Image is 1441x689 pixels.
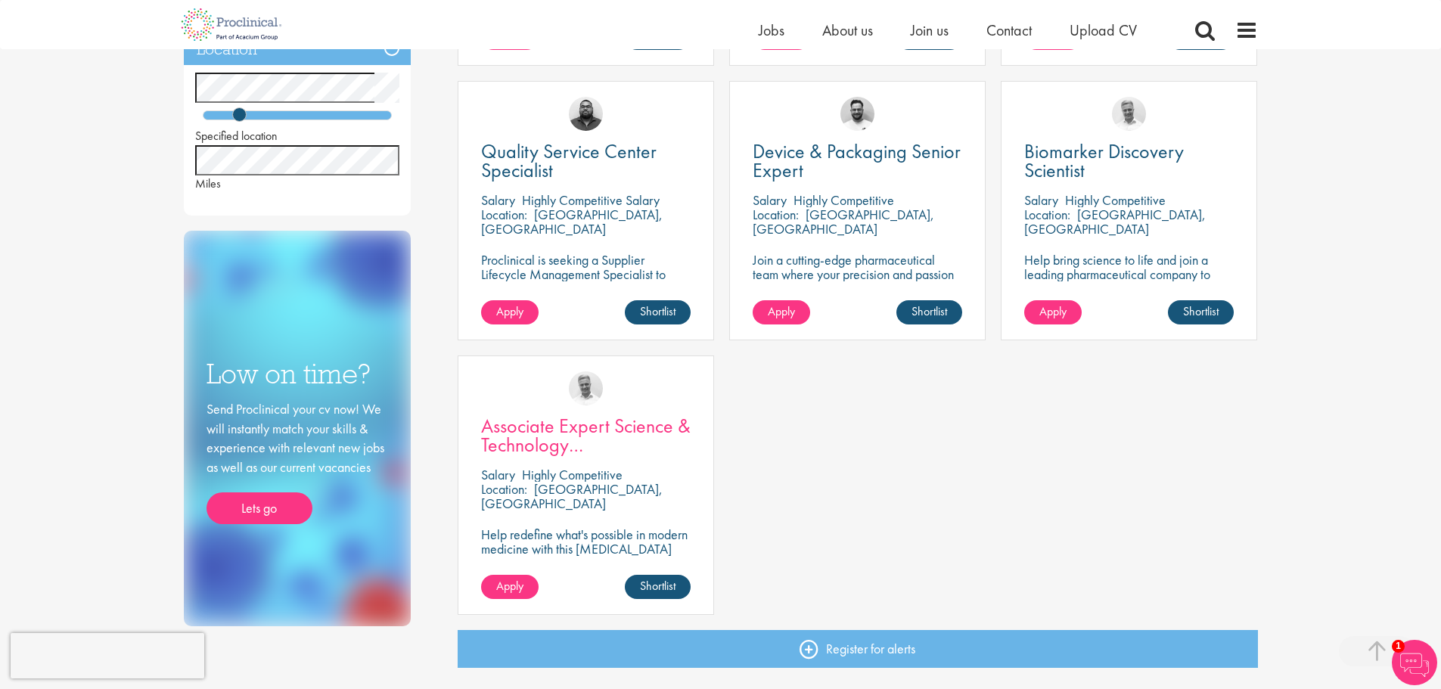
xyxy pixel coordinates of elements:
[840,97,874,131] img: Emile De Beer
[496,303,523,319] span: Apply
[207,399,388,524] div: Send Proclinical your cv now! We will instantly match your skills & experience with relevant new ...
[753,142,962,180] a: Device & Packaging Senior Expert
[195,128,278,144] span: Specified location
[753,206,934,237] p: [GEOGRAPHIC_DATA], [GEOGRAPHIC_DATA]
[1168,300,1234,324] a: Shortlist
[569,371,603,405] img: Joshua Bye
[481,253,691,324] p: Proclinical is seeking a Supplier Lifecycle Management Specialist to support global vendor change...
[481,480,527,498] span: Location:
[481,413,691,476] span: Associate Expert Science & Technology ([MEDICAL_DATA])
[207,359,388,389] h3: Low on time?
[1024,191,1058,209] span: Salary
[822,20,873,40] a: About us
[481,300,539,324] a: Apply
[1024,138,1184,183] span: Biomarker Discovery Scientist
[1024,253,1234,324] p: Help bring science to life and join a leading pharmaceutical company to play a key role in delive...
[896,300,962,324] a: Shortlist
[481,138,657,183] span: Quality Service Center Specialist
[768,303,795,319] span: Apply
[759,20,784,40] a: Jobs
[753,206,799,223] span: Location:
[986,20,1032,40] a: Contact
[1070,20,1137,40] a: Upload CV
[1024,206,1070,223] span: Location:
[625,300,691,324] a: Shortlist
[1039,303,1067,319] span: Apply
[1112,97,1146,131] img: Joshua Bye
[481,191,515,209] span: Salary
[481,206,663,237] p: [GEOGRAPHIC_DATA], [GEOGRAPHIC_DATA]
[481,417,691,455] a: Associate Expert Science & Technology ([MEDICAL_DATA])
[481,575,539,599] a: Apply
[496,578,523,594] span: Apply
[753,253,962,310] p: Join a cutting-edge pharmaceutical team where your precision and passion for quality will help sh...
[911,20,949,40] a: Join us
[522,191,660,209] p: Highly Competitive Salary
[793,191,894,209] p: Highly Competitive
[458,630,1258,668] a: Register for alerts
[481,466,515,483] span: Salary
[11,633,204,678] iframe: reCAPTCHA
[1065,191,1166,209] p: Highly Competitive
[1024,300,1082,324] a: Apply
[753,191,787,209] span: Salary
[625,575,691,599] a: Shortlist
[481,206,527,223] span: Location:
[1024,206,1206,237] p: [GEOGRAPHIC_DATA], [GEOGRAPHIC_DATA]
[1024,142,1234,180] a: Biomarker Discovery Scientist
[207,492,312,524] a: Lets go
[481,142,691,180] a: Quality Service Center Specialist
[481,527,691,570] p: Help redefine what's possible in modern medicine with this [MEDICAL_DATA] Associate Expert Scienc...
[753,138,961,183] span: Device & Packaging Senior Expert
[1392,640,1437,685] img: Chatbot
[195,175,221,191] span: Miles
[569,97,603,131] img: Ashley Bennett
[481,480,663,512] p: [GEOGRAPHIC_DATA], [GEOGRAPHIC_DATA]
[1392,640,1405,653] span: 1
[522,466,623,483] p: Highly Competitive
[753,300,810,324] a: Apply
